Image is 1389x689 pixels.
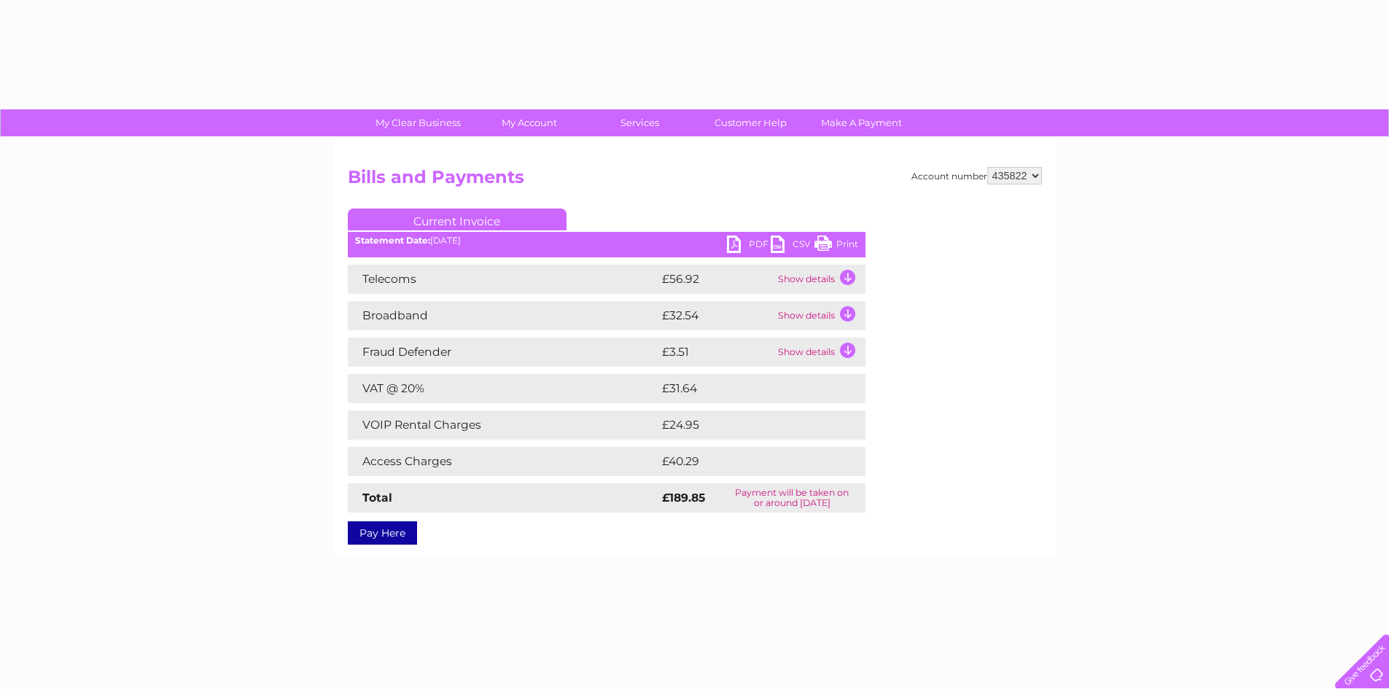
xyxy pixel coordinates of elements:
[658,265,774,294] td: £56.92
[690,109,811,136] a: Customer Help
[719,483,865,513] td: Payment will be taken on or around [DATE]
[348,410,658,440] td: VOIP Rental Charges
[658,338,774,367] td: £3.51
[348,338,658,367] td: Fraud Defender
[911,167,1042,184] div: Account number
[727,235,771,257] a: PDF
[348,447,658,476] td: Access Charges
[348,301,658,330] td: Broadband
[658,374,835,403] td: £31.64
[355,235,430,246] b: Statement Date:
[814,235,858,257] a: Print
[469,109,589,136] a: My Account
[774,265,865,294] td: Show details
[348,265,658,294] td: Telecoms
[580,109,700,136] a: Services
[348,521,417,545] a: Pay Here
[348,235,865,246] div: [DATE]
[771,235,814,257] a: CSV
[362,491,392,505] strong: Total
[774,301,865,330] td: Show details
[801,109,922,136] a: Make A Payment
[348,167,1042,195] h2: Bills and Payments
[662,491,705,505] strong: £189.85
[658,447,836,476] td: £40.29
[658,410,836,440] td: £24.95
[358,109,478,136] a: My Clear Business
[348,374,658,403] td: VAT @ 20%
[774,338,865,367] td: Show details
[658,301,774,330] td: £32.54
[348,209,567,230] a: Current Invoice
